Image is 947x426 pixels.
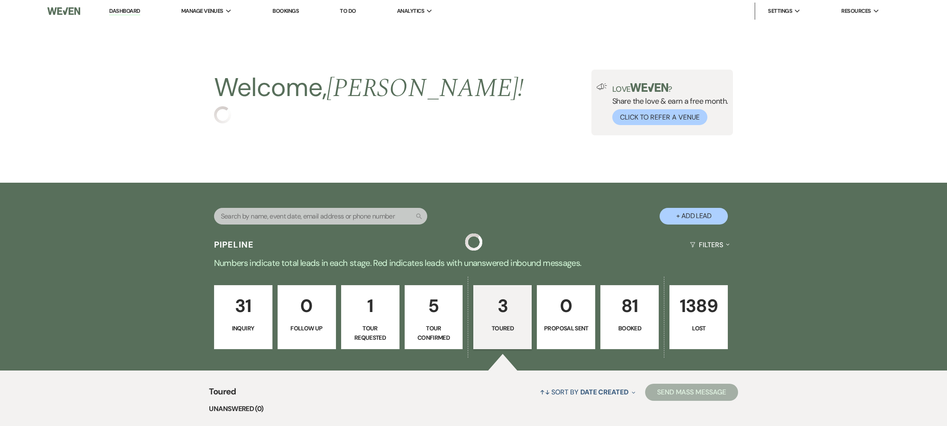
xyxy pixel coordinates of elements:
span: Resources [841,7,871,15]
p: 31 [220,292,267,320]
a: 1Tour Requested [341,285,400,349]
li: Unanswered (0) [209,403,738,414]
a: 1389Lost [669,285,728,349]
p: 1389 [675,292,722,320]
p: Proposal Sent [542,324,590,333]
input: Search by name, event date, email address or phone number [214,208,427,225]
span: Date Created [580,388,628,397]
p: 3 [479,292,526,320]
button: Send Mass Message [645,384,738,401]
button: + Add Lead [660,208,728,225]
a: 0Follow Up [278,285,336,349]
p: Booked [606,324,653,333]
a: 0Proposal Sent [537,285,595,349]
h2: Welcome, [214,70,524,106]
span: Analytics [397,7,424,15]
p: Lost [675,324,722,333]
p: Love ? [612,83,728,93]
p: Inquiry [220,324,267,333]
a: Bookings [272,7,299,15]
img: weven-logo-green.svg [630,83,668,92]
p: 5 [410,292,458,320]
a: Dashboard [109,7,140,15]
h3: Pipeline [214,239,254,251]
p: Follow Up [283,324,330,333]
p: Toured [479,324,526,333]
img: loading spinner [465,233,482,251]
button: Sort By Date Created [536,381,639,403]
p: 81 [606,292,653,320]
a: 81Booked [600,285,659,349]
p: Numbers indicate total leads in each stage. Red indicates leads with unanswered inbound messages. [167,256,781,270]
a: 31Inquiry [214,285,272,349]
img: loud-speaker-illustration.svg [597,83,607,90]
img: loading spinner [214,106,231,123]
p: 0 [542,292,590,320]
button: Click to Refer a Venue [612,109,707,125]
p: 0 [283,292,330,320]
span: ↑↓ [540,388,550,397]
span: Toured [209,385,236,403]
button: Filters [686,233,733,256]
a: To Do [340,7,356,15]
span: Settings [768,7,792,15]
img: Weven Logo [47,2,80,20]
p: Tour Requested [347,324,394,343]
a: 5Tour Confirmed [405,285,463,349]
span: Manage Venues [181,7,223,15]
a: 3Toured [473,285,532,349]
p: Tour Confirmed [410,324,458,343]
span: [PERSON_NAME] ! [327,69,524,108]
p: 1 [347,292,394,320]
div: Share the love & earn a free month. [607,83,728,125]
